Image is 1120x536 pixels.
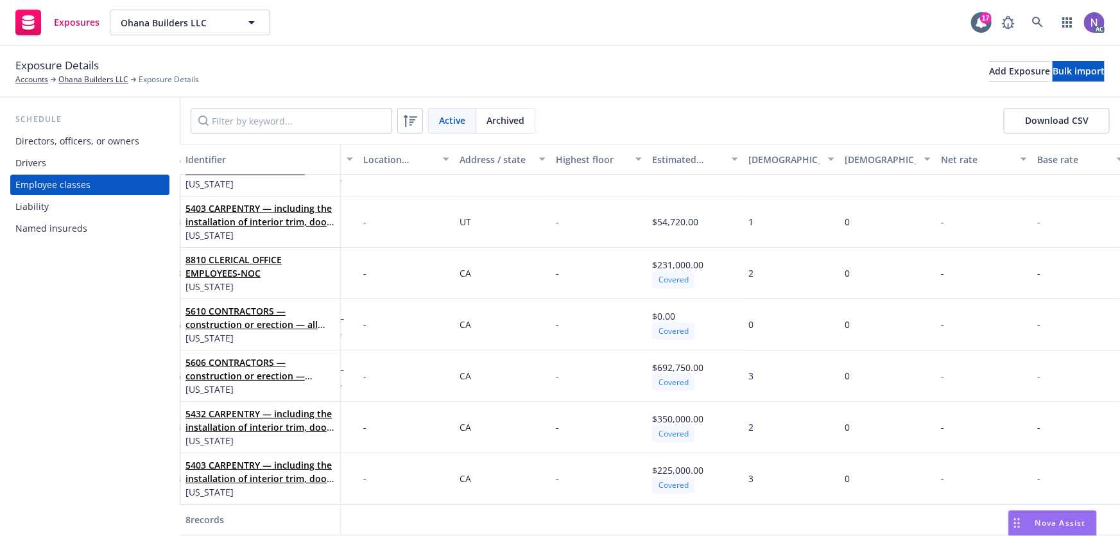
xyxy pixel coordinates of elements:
a: Ohana Builders LLC [58,74,128,85]
span: - [1037,472,1040,485]
div: Identifier [185,153,335,166]
div: 17 [980,12,992,24]
span: 0 [845,370,850,382]
span: [US_STATE] [185,434,335,447]
span: - [1037,421,1040,433]
div: Location number [363,153,435,166]
span: - [1037,318,1040,331]
div: Full-time employee [748,153,820,166]
a: Named insureds [10,218,169,239]
div: Drag to move [1009,511,1025,535]
span: - [363,370,366,382]
span: - [363,318,366,331]
span: $0.00 [652,310,675,322]
span: $350,000.00 [652,413,703,425]
span: Active [439,114,465,127]
span: - [1037,216,1040,228]
span: - [941,267,944,279]
div: CA [460,472,471,485]
div: Covered [652,323,695,339]
a: 5610 CONTRACTORS — construction or erection — all construction subcontracted — all other employees [185,305,333,358]
div: Net rate [941,153,1013,166]
span: 0 [845,421,850,433]
div: Employee classes [15,175,90,195]
span: 5432 CARPENTRY — including the installation of interior trim, doors and cabinet work in connectio... [185,407,335,434]
button: Ohana Builders LLC [110,10,270,35]
span: 0 [748,318,754,331]
div: Highest floor [556,153,628,166]
div: Drivers [15,153,46,173]
span: $225,000.00 [652,464,703,476]
span: 2 [748,421,754,433]
span: - [363,421,366,433]
span: Nova Assist [1035,517,1086,528]
div: Covered [652,477,695,493]
span: Archived [487,114,524,127]
div: Covered [652,272,695,288]
span: 3 [748,370,754,382]
span: Exposure Details [15,57,99,74]
span: - [941,472,944,485]
div: Base rate [1037,153,1109,166]
span: [US_STATE] [185,383,335,396]
span: 2 [748,267,754,279]
button: Download CSV [1004,108,1110,134]
button: Part-time employee [840,144,936,175]
div: UT [460,215,471,229]
a: Search [1025,10,1051,35]
div: Covered [652,426,695,442]
span: [US_STATE] [185,280,335,293]
span: [US_STATE] [185,485,335,499]
span: 1 [748,216,754,228]
input: Filter by keyword... [191,108,392,134]
span: - [556,267,559,279]
a: 5432 CARPENTRY — including the installation of interior trim, doors and cabinet work in connectio... [185,408,335,501]
div: CA [460,266,471,280]
span: Ohana Builders LLC [121,16,232,30]
span: - [556,421,559,433]
span: 0 [845,318,850,331]
span: - [941,216,944,228]
span: - [556,318,559,331]
a: 5606 CONTRACTORS — construction or erection — executive level supervisors — no direct supervision... [185,356,332,449]
span: 8 records [185,514,224,526]
span: [US_STATE] [185,331,335,345]
button: Full-time employee [743,144,840,175]
span: 3 [748,472,754,485]
button: Highest floor [551,144,647,175]
span: - [556,472,559,485]
span: 5403 CARPENTRY — including the installation of interior trim, doors and cabinet work in connectio... [185,458,335,485]
img: photo [1084,12,1105,33]
span: Exposure Details [139,74,199,85]
span: $231,000.00 [652,259,703,271]
button: Nova Assist [1008,510,1097,536]
span: 8810 CLERICAL OFFICE EMPLOYEES-NOC [185,253,335,280]
div: CA [460,369,471,383]
span: - [1037,370,1040,382]
button: Estimated annual remuneration [647,144,743,175]
span: - [363,216,366,228]
span: $692,750.00 [652,361,703,374]
div: Part-time employee [845,153,917,166]
div: Named insureds [15,218,87,239]
a: Liability [10,196,169,217]
span: [US_STATE] [185,177,335,191]
div: Covered [652,374,695,390]
a: Drivers [10,153,169,173]
span: 0 [845,267,850,279]
span: [US_STATE] [185,229,335,242]
span: - [1037,267,1040,279]
button: Bulk import [1053,61,1105,82]
button: Add Exposure [989,61,1050,82]
div: Bulk import [1053,62,1105,81]
div: Estimated annual remuneration [652,153,724,166]
a: 8810 CLERICAL OFFICE EMPLOYEES-NOC [185,254,282,279]
span: 0 [845,472,850,485]
span: Exposures [54,17,99,28]
button: Net rate [936,144,1032,175]
span: - [556,216,559,228]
